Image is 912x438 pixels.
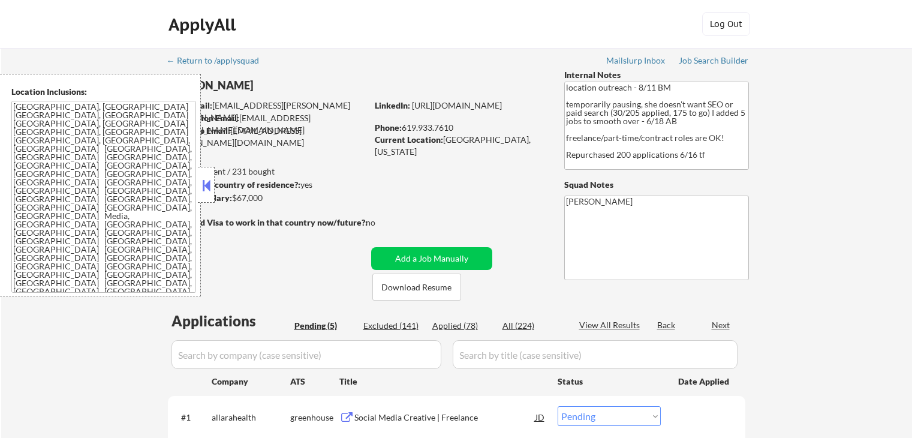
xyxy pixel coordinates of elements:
div: Job Search Builder [679,56,749,65]
div: [EMAIL_ADDRESS][PERSON_NAME][DOMAIN_NAME] [168,125,367,148]
div: Date Applied [678,376,731,388]
div: 78 sent / 231 bought [167,166,367,178]
div: Back [657,319,676,331]
div: Excluded (141) [363,320,423,332]
div: Social Media Creative | Freelance [354,412,535,424]
div: Internal Notes [564,69,749,81]
div: [PERSON_NAME] [168,78,414,93]
div: ApplyAll [168,14,239,35]
div: Squad Notes [564,179,749,191]
div: [EMAIL_ADDRESS][PERSON_NAME][DOMAIN_NAME] [168,100,367,123]
button: Download Resume [372,274,461,301]
input: Search by company (case sensitive) [171,340,441,369]
div: 619.933.7610 [375,122,544,134]
div: allarahealth [212,412,290,424]
div: Title [339,376,546,388]
div: no [366,217,400,229]
div: Location Inclusions: [11,86,196,98]
div: Pending (5) [294,320,354,332]
div: #1 [181,412,202,424]
div: [EMAIL_ADDRESS][PERSON_NAME][DOMAIN_NAME] [168,112,367,136]
a: Job Search Builder [679,56,749,68]
strong: Phone: [375,122,402,133]
strong: Can work in country of residence?: [167,179,300,190]
strong: LinkedIn: [375,100,410,110]
div: ATS [290,376,339,388]
a: ← Return to /applysquad [167,56,270,68]
button: Add a Job Manually [371,247,492,270]
div: Next [712,319,731,331]
div: ← Return to /applysquad [167,56,270,65]
div: Applied (78) [432,320,492,332]
strong: Will need Visa to work in that country now/future?: [168,217,368,227]
div: Mailslurp Inbox [606,56,666,65]
a: Mailslurp Inbox [606,56,666,68]
div: All (224) [502,320,562,332]
div: yes [167,179,363,191]
div: greenhouse [290,412,339,424]
strong: Current Location: [375,134,443,145]
a: [URL][DOMAIN_NAME] [412,100,502,110]
div: [GEOGRAPHIC_DATA], [US_STATE] [375,134,544,157]
div: Company [212,376,290,388]
button: Log Out [702,12,750,36]
div: Applications [171,314,290,328]
div: JD [534,406,546,428]
div: Status [558,370,661,392]
div: $67,000 [167,192,367,204]
input: Search by title (case sensitive) [453,340,738,369]
div: View All Results [579,319,643,331]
